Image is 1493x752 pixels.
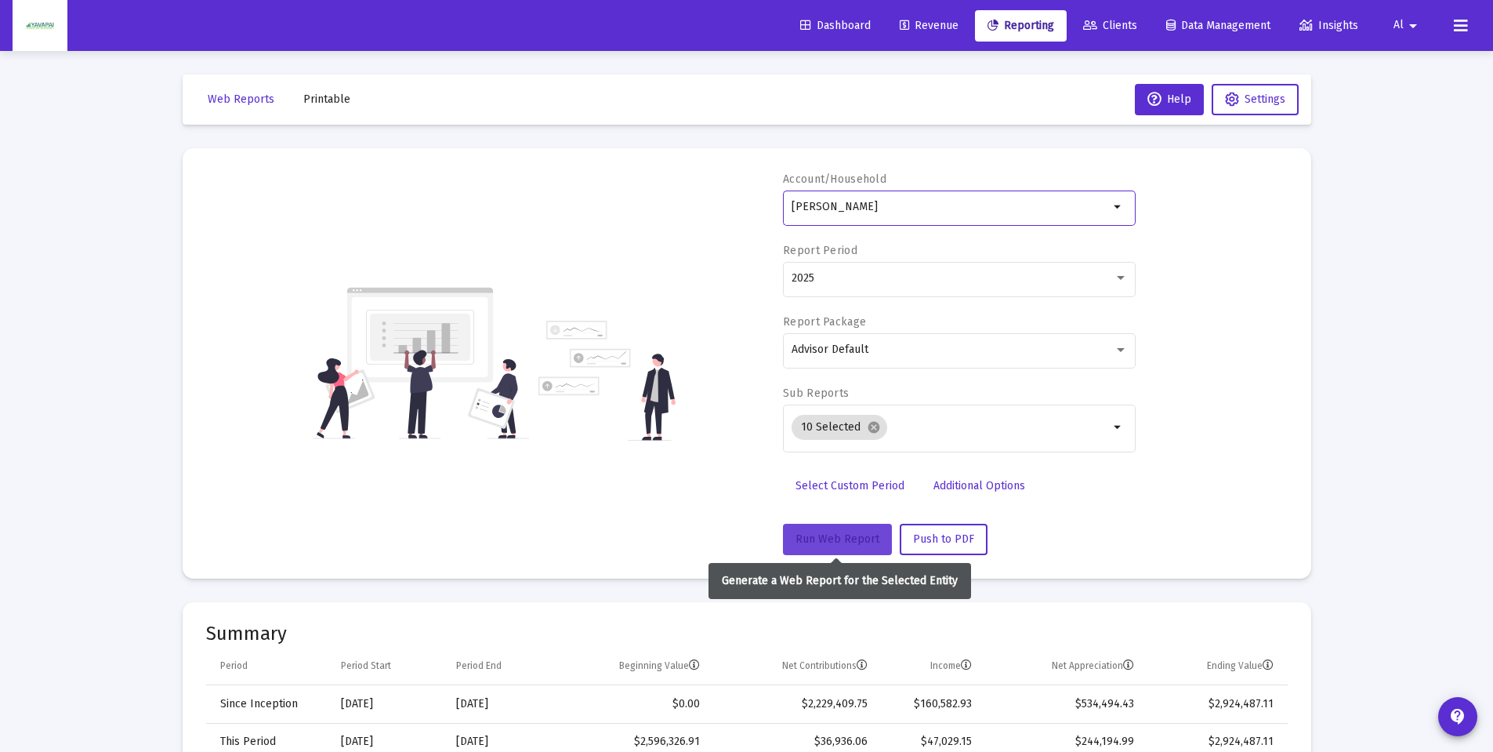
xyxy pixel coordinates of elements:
[208,93,274,106] span: Web Reports
[1109,198,1128,216] mat-icon: arrow_drop_down
[1245,93,1285,106] span: Settings
[206,648,330,685] td: Column Period
[879,685,983,723] td: $160,582.93
[1083,19,1137,32] span: Clients
[983,685,1145,723] td: $534,494.43
[792,412,1109,443] mat-chip-list: Selection
[1071,10,1150,42] a: Clients
[987,19,1054,32] span: Reporting
[220,659,248,672] div: Period
[792,343,868,356] span: Advisor Default
[800,19,871,32] span: Dashboard
[1404,10,1422,42] mat-icon: arrow_drop_down
[619,659,700,672] div: Beginning Value
[291,84,363,115] button: Printable
[795,479,904,492] span: Select Custom Period
[783,173,886,186] label: Account/Household
[1212,84,1299,115] button: Settings
[792,201,1109,213] input: Search or select an account or household
[456,696,543,712] div: [DATE]
[1393,19,1404,32] span: Al
[1299,19,1358,32] span: Insights
[783,387,849,400] label: Sub Reports
[933,479,1025,492] span: Additional Options
[538,321,676,441] img: reporting-alt
[313,285,529,441] img: reporting
[930,659,972,672] div: Income
[303,93,350,106] span: Printable
[711,685,879,723] td: $2,229,409.75
[867,420,881,434] mat-icon: cancel
[206,626,1288,641] mat-card-title: Summary
[554,648,711,685] td: Column Beginning Value
[1166,19,1270,32] span: Data Management
[341,734,434,750] div: [DATE]
[792,271,814,285] span: 2025
[1145,648,1287,685] td: Column Ending Value
[456,734,543,750] div: [DATE]
[456,659,502,672] div: Period End
[1375,9,1441,41] button: Al
[711,648,879,685] td: Column Net Contributions
[206,685,330,723] td: Since Inception
[879,648,983,685] td: Column Income
[782,659,868,672] div: Net Contributions
[554,685,711,723] td: $0.00
[1154,10,1283,42] a: Data Management
[1145,685,1287,723] td: $2,924,487.11
[900,19,958,32] span: Revenue
[788,10,883,42] a: Dashboard
[341,659,391,672] div: Period Start
[195,84,287,115] button: Web Reports
[792,415,887,440] mat-chip: 10 Selected
[1052,659,1134,672] div: Net Appreciation
[1147,93,1191,106] span: Help
[783,315,866,329] label: Report Package
[1135,84,1204,115] button: Help
[330,648,445,685] td: Column Period Start
[887,10,971,42] a: Revenue
[1207,659,1274,672] div: Ending Value
[983,648,1145,685] td: Column Net Appreciation
[783,524,892,555] button: Run Web Report
[900,524,987,555] button: Push to PDF
[913,532,974,546] span: Push to PDF
[341,696,434,712] div: [DATE]
[445,648,554,685] td: Column Period End
[1109,418,1128,437] mat-icon: arrow_drop_down
[1448,707,1467,726] mat-icon: contact_support
[795,532,879,546] span: Run Web Report
[783,244,857,257] label: Report Period
[24,10,56,42] img: Dashboard
[975,10,1067,42] a: Reporting
[1287,10,1371,42] a: Insights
